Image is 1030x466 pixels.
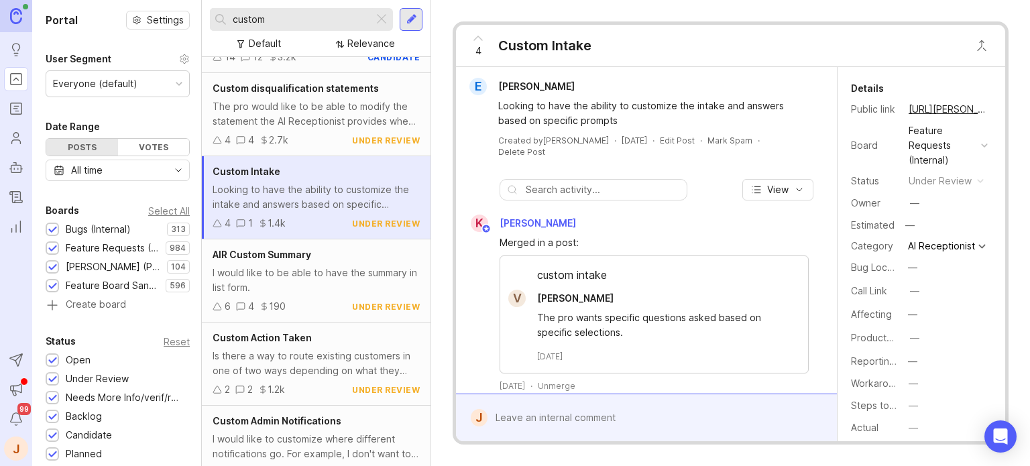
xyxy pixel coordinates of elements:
div: Unmerge [538,380,575,392]
div: 12 [253,50,263,64]
a: Custom disqualification statementsThe pro would like to be able to modify the statement the AI Re... [202,73,431,156]
span: 99 [17,403,31,415]
a: Changelog [4,185,28,209]
label: Actual [851,422,878,433]
div: 14 [225,50,235,64]
div: · [652,135,654,146]
a: [DATE] [622,135,647,146]
div: Public link [851,102,898,117]
a: E[PERSON_NAME] [461,78,585,95]
div: Owner [851,196,898,211]
p: 313 [171,224,186,235]
div: Candidate [66,428,112,443]
div: Custom Intake [498,36,591,55]
div: Backlog [66,409,102,424]
div: Edit Post [660,135,695,146]
span: Settings [147,13,184,27]
div: — [910,331,919,345]
div: Merged in a post: [500,235,809,250]
input: Search activity... [526,182,680,197]
a: Custom IntakeLooking to have the ability to customize the intake and answers based on specific pr... [202,156,431,239]
div: 190 [269,299,286,314]
div: Looking to have the ability to customize the intake and answers based on specific prompts [213,182,420,212]
span: AIR Custom Summary [213,249,311,260]
svg: toggle icon [168,165,189,176]
a: Autopilot [4,156,28,180]
div: Boards [46,202,79,219]
button: Announcements [4,377,28,402]
div: Details [851,80,884,97]
span: [PERSON_NAME] [498,80,575,92]
label: ProductboardID [851,332,922,343]
a: Users [4,126,28,150]
div: 2 [225,382,230,397]
div: under review [352,218,420,229]
div: E [469,78,487,95]
a: Ideas [4,38,28,62]
div: I would like to be able to have the summary in list form. [213,266,420,295]
div: · [700,135,702,146]
a: [URL][PERSON_NAME] [905,101,992,118]
button: Call Link [906,282,923,300]
div: — [901,217,919,234]
button: Mark Spam [707,135,752,146]
div: Default [249,36,281,51]
button: Close button [968,32,995,59]
div: 4 [248,299,254,314]
div: under review [352,384,420,396]
div: 3.2k [278,50,296,64]
a: V[PERSON_NAME] [500,290,624,307]
div: Feature Requests (Internal) [66,241,159,255]
div: The pro wants specific questions asked based on specific selections. [537,310,787,340]
div: Feature Board Sandbox [DATE] [66,278,159,293]
div: under review [352,301,420,312]
div: All time [71,163,103,178]
div: [PERSON_NAME] (Public) [66,259,160,274]
div: — [908,260,917,275]
div: Open Intercom Messenger [984,420,1017,453]
div: 4 [225,216,231,231]
div: Votes [118,139,190,156]
div: 2.7k [269,133,288,148]
div: Everyone (default) [53,76,137,91]
div: 1.2k [268,382,285,397]
div: · [614,135,616,146]
div: Board [851,138,898,153]
div: — [909,376,918,391]
a: Create board [46,300,190,312]
div: — [908,307,917,322]
a: Portal [4,67,28,91]
div: Estimated [851,221,895,230]
span: 4 [475,44,481,58]
div: J [4,436,28,461]
button: Notifications [4,407,28,431]
div: The pro would like to be able to modify the statement the AI Receptionist provides when a matter ... [213,99,420,129]
a: Settings [126,11,190,30]
label: Steps to Reproduce [851,400,942,411]
div: Feature Requests (Internal) [909,123,976,168]
div: 1 [248,216,253,231]
div: Bugs (Internal) [66,222,131,237]
span: [PERSON_NAME] [500,217,576,229]
div: Delete Post [498,146,545,158]
h1: Portal [46,12,78,28]
p: 596 [170,280,186,291]
div: Posts [46,139,118,156]
div: Open [66,353,91,367]
div: J [471,409,488,426]
button: ProductboardID [906,329,923,347]
div: 1.4k [268,216,286,231]
span: View [767,183,789,196]
p: 984 [170,243,186,253]
div: Looking to have the ability to customize the intake and answers based on specific prompts [498,99,810,128]
label: Call Link [851,285,887,296]
div: custom intake [500,267,808,290]
a: Reporting [4,215,28,239]
img: Canny Home [10,8,22,23]
div: Needs More Info/verif/repro [66,390,183,405]
button: Workaround [905,375,922,392]
div: — [909,420,918,435]
span: Custom Action Taken [213,332,312,343]
div: — [910,196,919,211]
div: I would like to customize where different notifications go. For example, I don't want to receive ... [213,432,420,461]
